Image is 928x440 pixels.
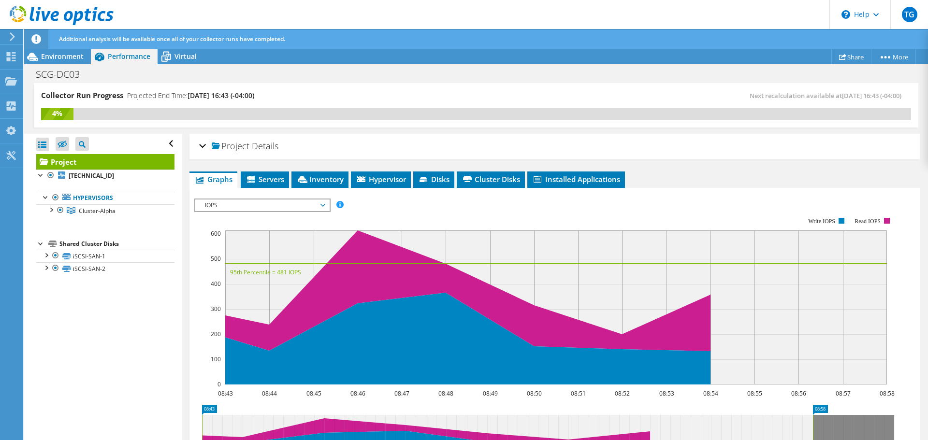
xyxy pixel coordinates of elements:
span: Cluster Disks [462,174,520,184]
a: Hypervisors [36,192,174,204]
a: iSCSI-SAN-2 [36,262,174,275]
text: 08:58 [880,389,895,397]
span: [DATE] 16:43 (-04:00) [188,91,254,100]
span: IOPS [200,199,324,211]
h1: SCG-DC03 [31,69,95,80]
text: Read IOPS [855,218,881,225]
text: Write IOPS [808,218,835,225]
span: Environment [41,52,84,61]
div: 4% [41,108,73,119]
text: 100 [211,355,221,363]
span: Inventory [296,174,344,184]
text: 600 [211,229,221,238]
text: 08:48 [438,389,453,397]
text: 400 [211,280,221,288]
a: iSCSI-SAN-1 [36,250,174,262]
svg: \n [841,10,850,19]
text: 08:45 [306,389,321,397]
span: Additional analysis will be available once all of your collector runs have completed. [59,35,285,43]
text: 08:47 [394,389,409,397]
a: Share [831,49,871,64]
h4: Projected End Time: [127,90,254,101]
span: [DATE] 16:43 (-04:00) [842,91,901,100]
b: [TECHNICAL_ID] [69,171,114,180]
a: [TECHNICAL_ID] [36,170,174,182]
text: 300 [211,305,221,313]
span: Graphs [194,174,232,184]
text: 08:50 [527,389,542,397]
text: 08:57 [836,389,851,397]
a: Cluster-Alpha [36,204,174,217]
text: 0 [217,380,221,388]
span: Installed Applications [532,174,620,184]
text: 95th Percentile = 481 IOPS [230,268,301,276]
a: More [871,49,916,64]
span: Servers [246,174,284,184]
text: 08:54 [703,389,718,397]
span: Details [252,140,278,152]
text: 08:56 [791,389,806,397]
text: 08:46 [350,389,365,397]
span: Hypervisor [356,174,406,184]
text: 08:43 [218,389,233,397]
a: Project [36,154,174,170]
text: 08:53 [659,389,674,397]
text: 08:49 [483,389,498,397]
text: 500 [211,255,221,263]
span: Performance [108,52,150,61]
text: 08:55 [747,389,762,397]
span: Next recalculation available at [750,91,906,100]
text: 08:44 [262,389,277,397]
span: Disks [418,174,449,184]
text: 200 [211,330,221,338]
span: Virtual [174,52,197,61]
span: TG [902,7,917,22]
text: 08:52 [615,389,630,397]
span: Project [212,142,249,151]
div: Shared Cluster Disks [59,238,174,250]
span: Cluster-Alpha [79,207,116,215]
text: 08:51 [571,389,586,397]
